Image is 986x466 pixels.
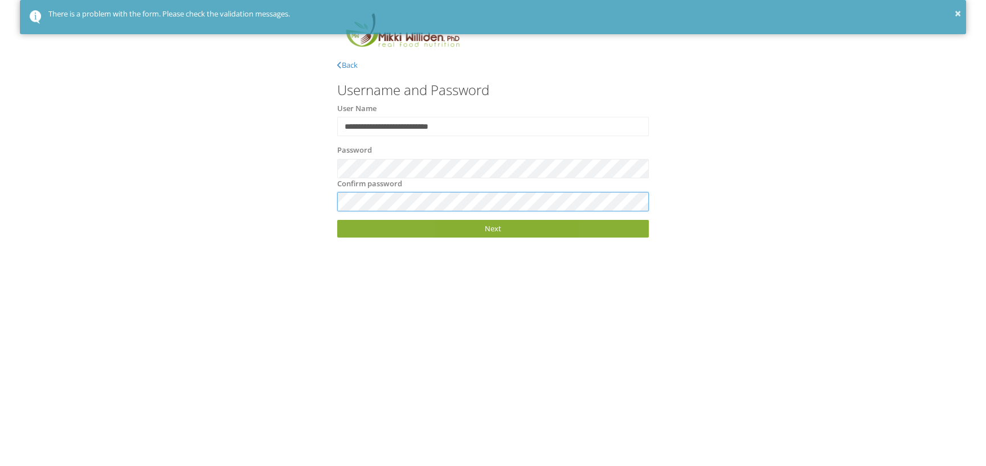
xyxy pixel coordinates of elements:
[337,145,372,156] label: Password
[337,178,402,190] label: Confirm password
[337,103,377,115] label: User Name
[955,5,961,22] button: ×
[337,60,358,70] a: Back
[337,83,649,97] h3: Username and Password
[337,220,649,238] a: Next
[48,9,958,20] div: There is a problem with the form. Please check the validation messages.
